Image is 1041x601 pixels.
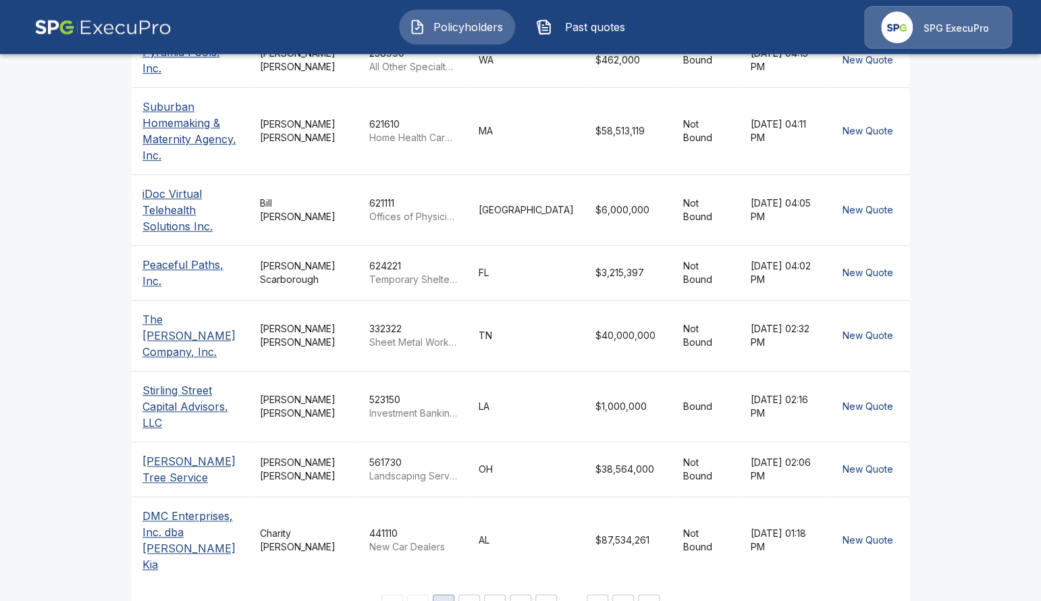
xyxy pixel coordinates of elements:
[142,382,238,431] p: Stirling Street Capital Advisors, LLC
[260,47,348,74] div: [PERSON_NAME] [PERSON_NAME]
[740,32,826,87] td: [DATE] 04:15 PM
[34,6,171,49] img: AA Logo
[468,87,585,174] td: MA
[585,371,672,442] td: $1,000,000
[536,19,552,35] img: Past quotes Icon
[585,245,672,300] td: $3,215,397
[672,300,740,371] td: Not Bound
[260,322,348,349] div: [PERSON_NAME] [PERSON_NAME]
[399,9,515,45] button: Policyholders IconPolicyholders
[585,300,672,371] td: $40,000,000
[369,60,457,74] p: All Other Specialty Trade Contractors
[369,131,457,145] p: Home Health Care Services
[142,508,238,573] p: DMC Enterprises, Inc. dba [PERSON_NAME] Kia
[369,322,457,349] div: 332322
[260,393,348,420] div: [PERSON_NAME] [PERSON_NAME]
[585,87,672,174] td: $58,513,119
[369,117,457,145] div: 621610
[369,393,457,420] div: 523150
[740,371,826,442] td: [DATE] 02:16 PM
[142,99,238,163] p: Suburban Homemaking & Maternity Agency, Inc.
[740,245,826,300] td: [DATE] 04:02 PM
[369,540,457,554] p: New Car Dealers
[468,371,585,442] td: LA
[468,442,585,496] td: OH
[260,456,348,483] div: [PERSON_NAME] [PERSON_NAME]
[837,198,899,223] button: New Quote
[672,442,740,496] td: Not Bound
[837,119,899,144] button: New Quote
[260,527,348,554] div: Charity [PERSON_NAME]
[672,87,740,174] td: Not Bound
[585,174,672,245] td: $6,000,000
[409,19,425,35] img: Policyholders Icon
[369,527,457,554] div: 441110
[837,48,899,73] button: New Quote
[142,186,238,234] p: iDoc Virtual Telehealth Solutions Inc.
[585,32,672,87] td: $462,000
[672,496,740,583] td: Not Bound
[369,456,457,483] div: 561730
[468,32,585,87] td: WA
[369,273,457,286] p: Temporary Shelters
[881,11,913,43] img: Agency Icon
[142,311,238,360] p: The [PERSON_NAME] Company, Inc.
[585,496,672,583] td: $87,534,261
[526,9,642,45] button: Past quotes IconPast quotes
[837,323,899,348] button: New Quote
[369,336,457,349] p: Sheet Metal Work Manufacturing
[837,457,899,482] button: New Quote
[468,245,585,300] td: FL
[740,87,826,174] td: [DATE] 04:11 PM
[468,174,585,245] td: [GEOGRAPHIC_DATA]
[142,453,238,486] p: [PERSON_NAME] Tree Service
[558,19,632,35] span: Past quotes
[369,210,457,224] p: Offices of Physicians (except Mental Health Specialists)
[142,44,238,76] p: Pyramid Pools, Inc.
[672,371,740,442] td: Bound
[260,197,348,224] div: Bill [PERSON_NAME]
[260,117,348,145] div: [PERSON_NAME] [PERSON_NAME]
[672,245,740,300] td: Not Bound
[369,407,457,420] p: Investment Banking and Securities Intermediation
[585,442,672,496] td: $38,564,000
[369,259,457,286] div: 624221
[837,528,899,553] button: New Quote
[740,442,826,496] td: [DATE] 02:06 PM
[260,259,348,286] div: [PERSON_NAME] Scarborough
[740,300,826,371] td: [DATE] 02:32 PM
[740,496,826,583] td: [DATE] 01:18 PM
[837,261,899,286] button: New Quote
[468,300,585,371] td: TN
[864,6,1012,49] a: Agency IconSPG ExecuPro
[142,257,238,289] p: Peaceful Paths, Inc.
[924,22,989,35] p: SPG ExecuPro
[369,47,457,74] div: 238990
[672,174,740,245] td: Not Bound
[837,394,899,419] button: New Quote
[740,174,826,245] td: [DATE] 04:05 PM
[431,19,505,35] span: Policyholders
[672,32,740,87] td: Bound
[369,469,457,483] p: Landscaping Services
[369,197,457,224] div: 621111
[468,496,585,583] td: AL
